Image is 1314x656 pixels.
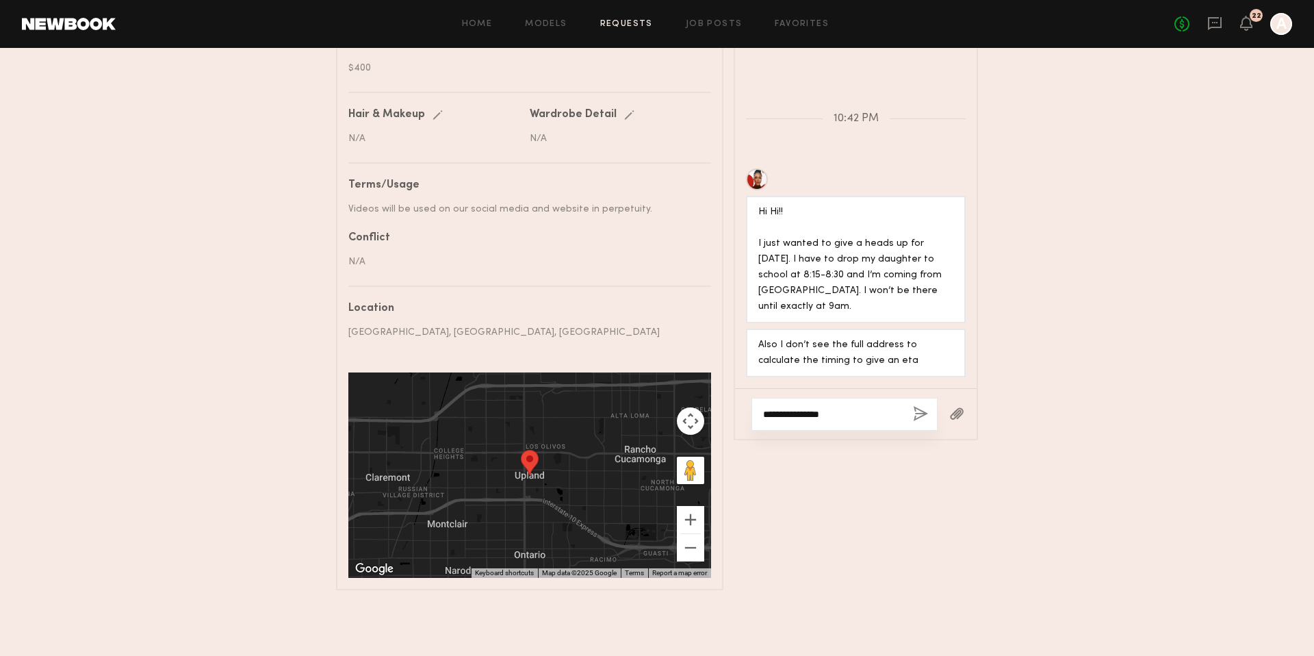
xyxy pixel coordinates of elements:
a: Open this area in Google Maps (opens a new window) [352,560,397,578]
a: Requests [600,20,653,29]
div: Conflict [348,233,701,244]
div: N/A [348,131,519,146]
img: Google [352,560,397,578]
button: Map camera controls [677,407,704,435]
a: Home [462,20,493,29]
div: Also I don’t see the full address to calculate the timing to give an eta [758,338,953,369]
a: Terms [625,569,644,577]
button: Zoom out [677,534,704,562]
div: 22 [1252,12,1261,20]
span: Map data ©2025 Google [542,569,617,577]
div: Wardrobe Detail [530,110,617,121]
div: N/A [530,131,701,146]
div: $400 [348,61,701,75]
span: 10:42 PM [834,113,879,125]
a: Models [525,20,567,29]
div: Location [348,303,701,314]
div: Videos will be used on our social media and website in perpetuity. [348,202,701,216]
div: [GEOGRAPHIC_DATA], [GEOGRAPHIC_DATA], [GEOGRAPHIC_DATA] [348,325,701,340]
div: Hair & Makeup [348,110,425,121]
a: Report a map error [652,569,707,577]
button: Keyboard shortcuts [475,568,534,578]
div: Terms/Usage [348,180,701,191]
button: Zoom in [677,506,704,533]
div: N/A [348,255,701,269]
div: Hi Hi!! I just wanted to give a heads up for [DATE]. I have to drop my daughter to school at 8:15... [758,205,953,315]
a: Favorites [775,20,829,29]
a: A [1270,13,1292,35]
a: Job Posts [686,20,743,29]
button: Drag Pegman onto the map to open Street View [677,457,704,484]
